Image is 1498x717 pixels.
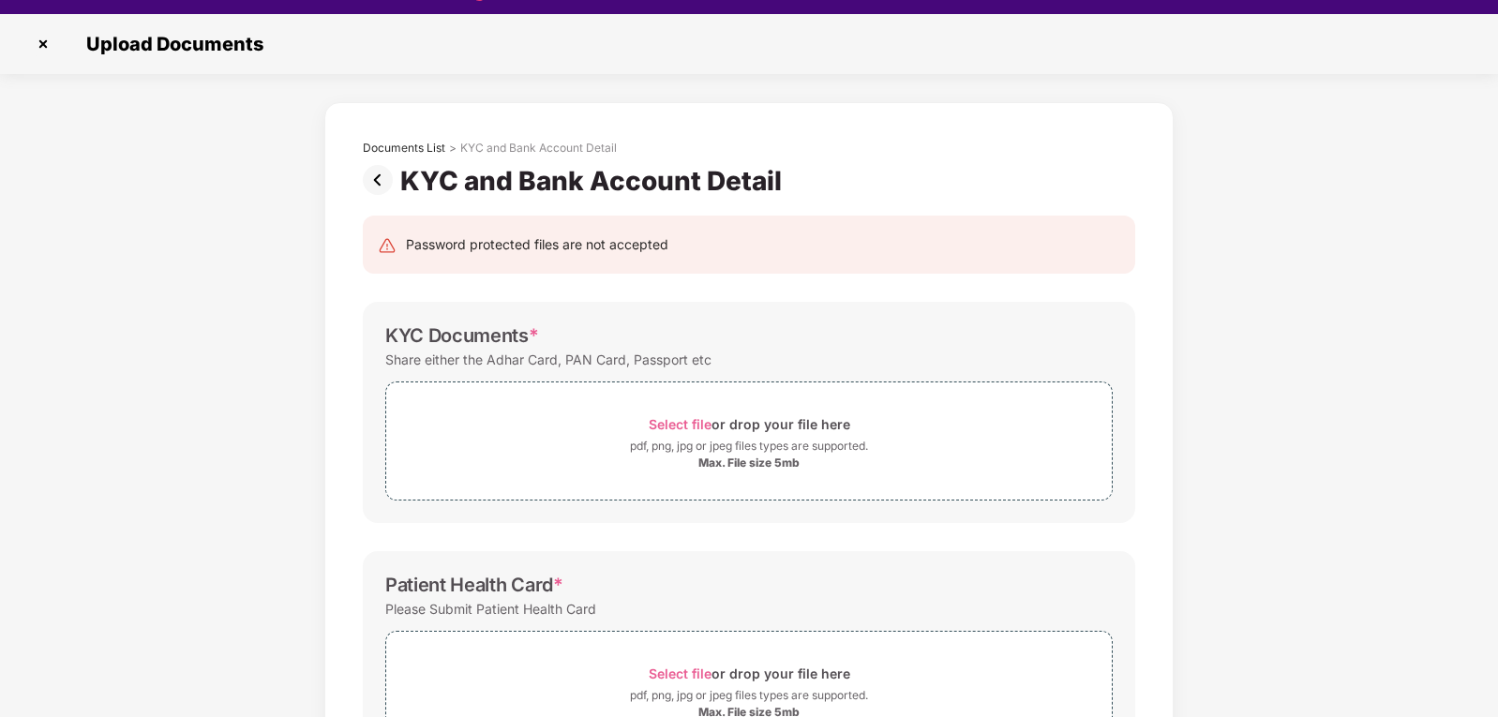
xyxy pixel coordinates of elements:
div: Documents List [363,141,445,156]
span: Select fileor drop your file herepdf, png, jpg or jpeg files types are supported.Max. File size 5mb [386,396,1112,485]
div: or drop your file here [649,661,850,686]
span: Select file [649,665,712,681]
div: Share either the Adhar Card, PAN Card, Passport etc [385,347,712,372]
div: pdf, png, jpg or jpeg files types are supported. [630,437,868,456]
div: Patient Health Card [385,574,563,596]
div: Max. File size 5mb [698,456,800,471]
img: svg+xml;base64,PHN2ZyBpZD0iUHJldi0zMngzMiIgeG1sbnM9Imh0dHA6Ly93d3cudzMub3JnLzIwMDAvc3ZnIiB3aWR0aD... [363,165,400,195]
div: pdf, png, jpg or jpeg files types are supported. [630,686,868,705]
div: Password protected files are not accepted [406,234,668,255]
span: Upload Documents [67,33,273,55]
img: svg+xml;base64,PHN2ZyB4bWxucz0iaHR0cDovL3d3dy53My5vcmcvMjAwMC9zdmciIHdpZHRoPSIyNCIgaGVpZ2h0PSIyNC... [378,236,397,255]
img: svg+xml;base64,PHN2ZyBpZD0iQ3Jvc3MtMzJ4MzIiIHhtbG5zPSJodHRwOi8vd3d3LnczLm9yZy8yMDAwL3N2ZyIgd2lkdG... [28,29,58,59]
div: KYC and Bank Account Detail [400,165,789,197]
div: > [449,141,457,156]
div: Please Submit Patient Health Card [385,596,596,621]
span: Select file [649,416,712,432]
div: KYC Documents [385,324,539,347]
div: KYC and Bank Account Detail [460,141,617,156]
div: or drop your file here [649,411,850,437]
